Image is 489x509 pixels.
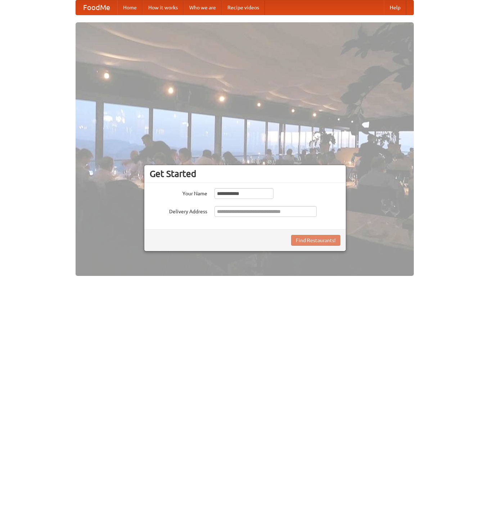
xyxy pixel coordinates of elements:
[117,0,142,15] a: Home
[150,168,340,179] h3: Get Started
[222,0,265,15] a: Recipe videos
[142,0,184,15] a: How it works
[150,206,207,215] label: Delivery Address
[384,0,406,15] a: Help
[184,0,222,15] a: Who we are
[291,235,340,246] button: Find Restaurants!
[150,188,207,197] label: Your Name
[76,0,117,15] a: FoodMe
